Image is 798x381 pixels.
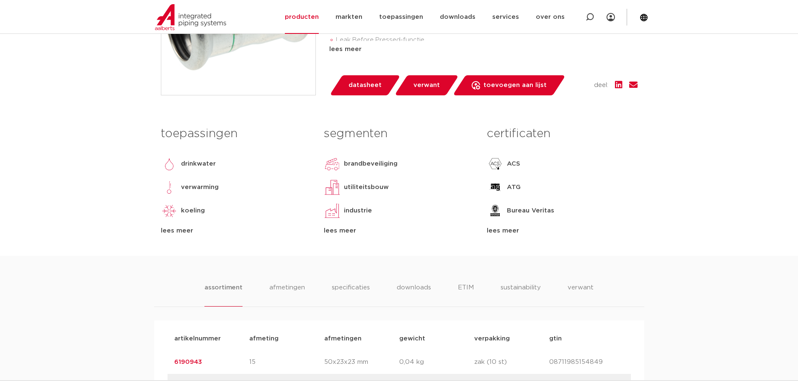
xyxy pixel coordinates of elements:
[204,283,243,307] li: assortiment
[174,359,202,365] a: 6190943
[487,125,637,142] h3: certificaten
[507,206,554,216] p: Bureau Veritas
[324,125,474,142] h3: segmenten
[487,156,504,172] img: ACS
[487,226,637,236] div: lees meer
[399,334,474,344] p: gewicht
[344,206,372,216] p: industrie
[336,33,638,47] li: Leak Before Pressed-functie
[397,283,431,307] li: downloads
[501,283,541,307] li: sustainability
[413,79,440,92] span: verwant
[161,226,311,236] div: lees meer
[324,202,341,219] img: industrie
[269,283,305,307] li: afmetingen
[181,206,205,216] p: koeling
[324,179,341,196] img: utiliteitsbouw
[458,283,474,307] li: ETIM
[549,334,624,344] p: gtin
[329,75,400,95] a: datasheet
[399,357,474,367] p: 0,04 kg
[249,357,324,367] p: 15
[344,182,389,192] p: utiliteitsbouw
[594,80,608,90] span: deel:
[487,202,504,219] img: Bureau Veritas
[474,334,549,344] p: verpakking
[161,202,178,219] img: koeling
[181,182,219,192] p: verwarming
[487,179,504,196] img: ATG
[507,159,520,169] p: ACS
[344,159,398,169] p: brandbeveiliging
[483,79,547,92] span: toevoegen aan lijst
[181,159,216,169] p: drinkwater
[329,44,638,54] div: lees meer
[549,357,624,367] p: 08711985154849
[161,125,311,142] h3: toepassingen
[161,179,178,196] img: verwarming
[161,156,178,172] img: drinkwater
[349,79,382,92] span: datasheet
[174,334,249,344] p: artikelnummer
[324,357,399,367] p: 50x23x23 mm
[249,334,324,344] p: afmeting
[324,156,341,172] img: brandbeveiliging
[324,334,399,344] p: afmetingen
[394,75,459,95] a: verwant
[332,283,370,307] li: specificaties
[474,357,549,367] p: zak (10 st)
[324,226,474,236] div: lees meer
[568,283,594,307] li: verwant
[507,182,521,192] p: ATG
